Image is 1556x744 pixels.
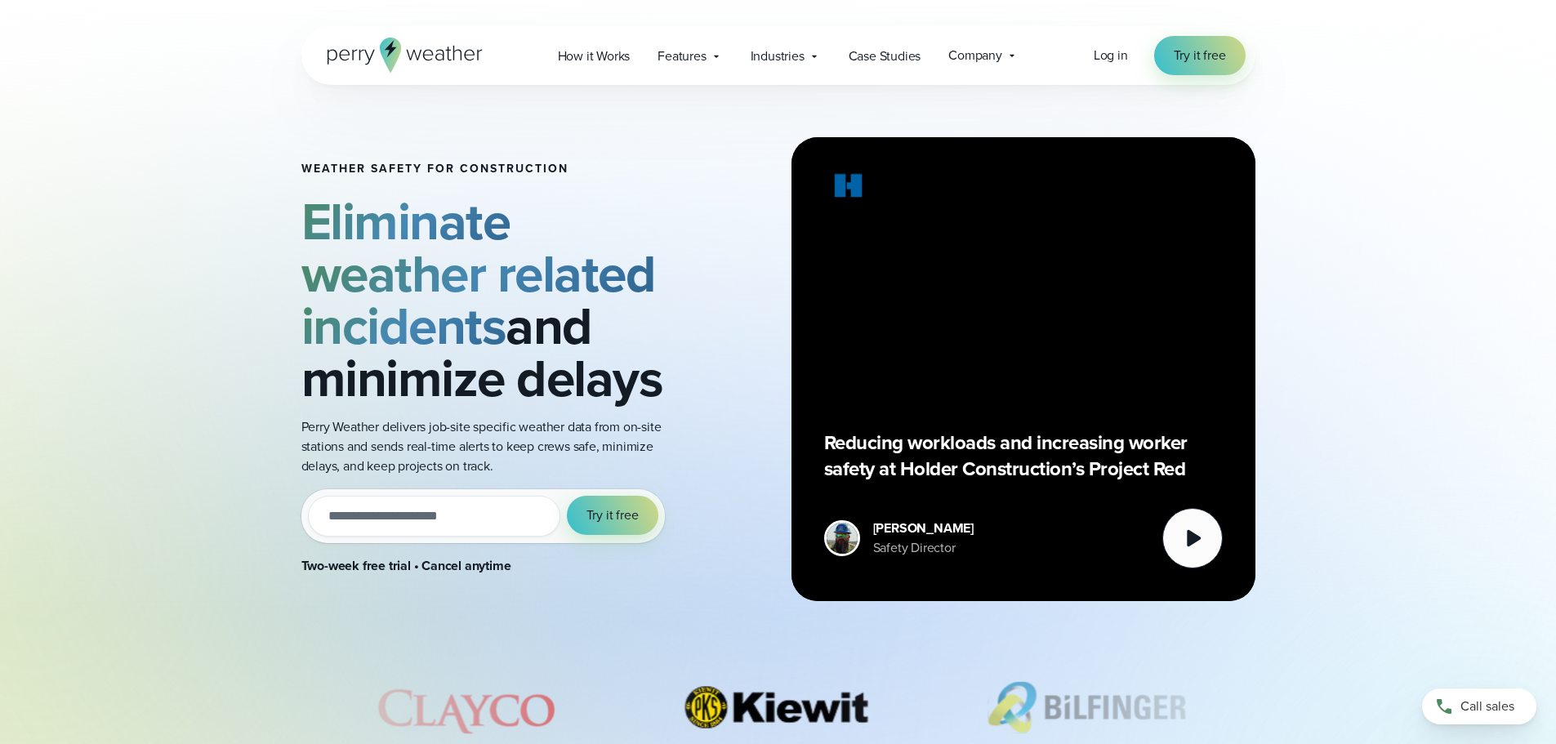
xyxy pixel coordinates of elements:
[873,538,974,558] div: Safety Director
[586,506,639,525] span: Try it free
[567,496,658,535] button: Try it free
[824,170,873,207] img: Holder.svg
[873,519,974,538] div: [PERSON_NAME]
[948,46,1002,65] span: Company
[1174,46,1226,65] span: Try it free
[658,47,706,66] span: Features
[301,195,684,404] h2: and minimize delays
[301,183,656,364] strong: Eliminate weather related incidents
[301,556,511,575] strong: Two-week free trial • Cancel anytime
[849,47,921,66] span: Case Studies
[827,523,858,554] img: Merco Chantres Headshot
[1460,697,1514,716] span: Call sales
[558,47,631,66] span: How it Works
[301,163,684,176] h1: Weather safety for Construction
[301,417,684,476] p: Perry Weather delivers job-site specific weather data from on-site stations and sends real-time a...
[544,39,644,73] a: How it Works
[835,39,935,73] a: Case Studies
[1094,46,1128,65] a: Log in
[1422,688,1536,724] a: Call sales
[824,430,1223,482] p: Reducing workloads and increasing worker safety at Holder Construction’s Project Red
[1154,36,1246,75] a: Try it free
[751,47,805,66] span: Industries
